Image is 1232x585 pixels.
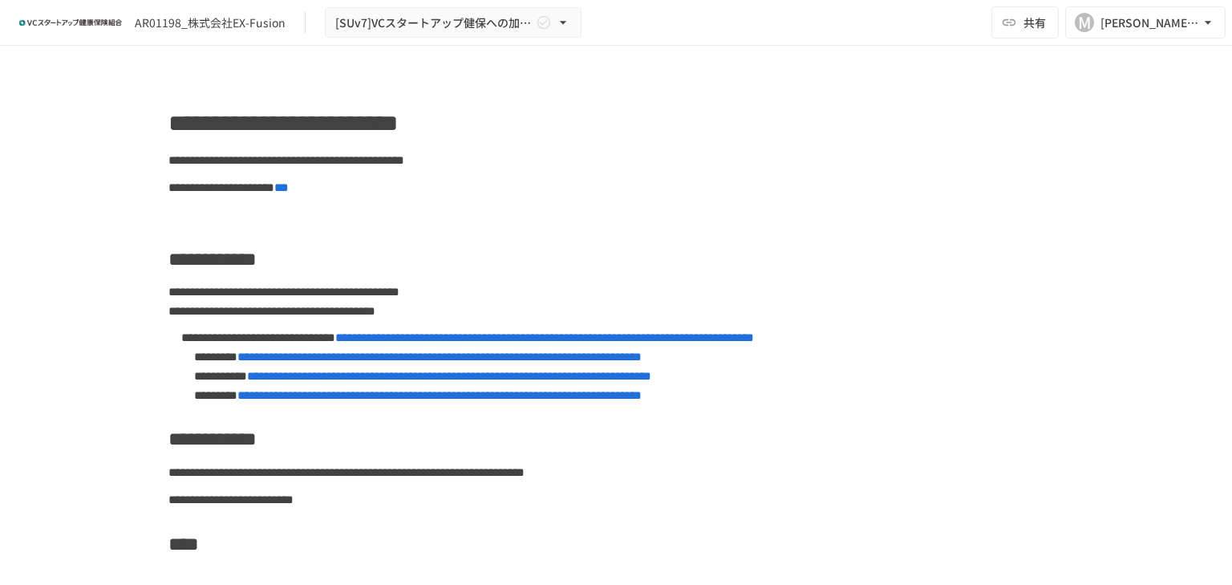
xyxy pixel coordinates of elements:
img: ZDfHsVrhrXUoWEWGWYf8C4Fv4dEjYTEDCNvmL73B7ox [19,10,122,35]
span: [SUv7]VCスタートアップ健保への加入申請手続き [335,13,533,33]
div: M [1075,13,1094,32]
button: [SUv7]VCスタートアップ健保への加入申請手続き [325,7,582,39]
div: AR01198_株式会社EX-Fusion [135,14,286,31]
span: 共有 [1023,14,1046,31]
button: 共有 [991,6,1059,39]
button: M[PERSON_NAME][EMAIL_ADDRESS][DOMAIN_NAME] [1065,6,1226,39]
div: [PERSON_NAME][EMAIL_ADDRESS][DOMAIN_NAME] [1100,13,1200,33]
